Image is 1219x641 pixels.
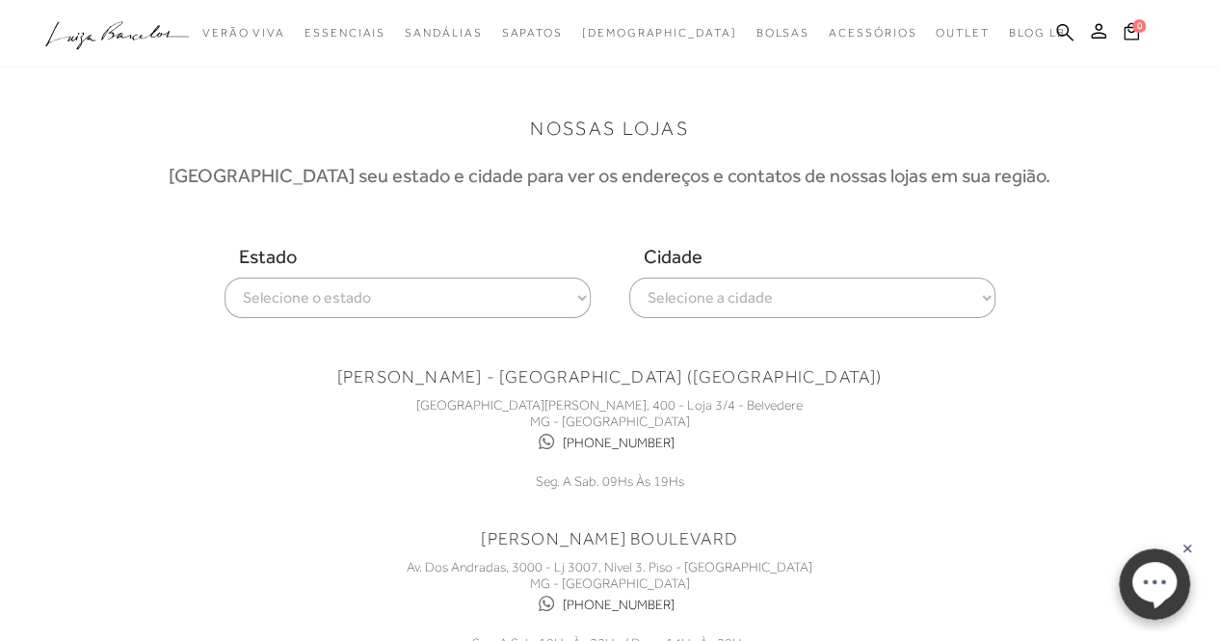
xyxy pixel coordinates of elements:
[545,559,673,574] span: - Lj 3007, Nível 3. Piso
[512,559,543,574] span: 3000
[1132,19,1146,33] span: 0
[169,164,1050,187] h3: [GEOGRAPHIC_DATA] seu estado e cidade para ver os endereços e contatos de nossas lojas em sua reg...
[305,26,385,40] span: Essenciais
[405,26,482,40] span: Sandálias
[678,397,735,413] span: - Loja 3/4
[563,597,675,613] a: [PHONE_NUMBER]
[1009,26,1065,40] span: BLOG LB
[530,575,690,591] span: MG - [GEOGRAPHIC_DATA]
[755,15,809,51] a: noSubCategoriesText
[501,15,562,51] a: noSubCategoriesText
[582,26,737,40] span: [DEMOGRAPHIC_DATA]
[530,117,689,140] h1: NOSSAS LOJAS
[405,15,482,51] a: noSubCategoriesText
[676,559,812,574] span: - [GEOGRAPHIC_DATA]
[1009,15,1065,51] a: BLOG LB
[829,26,916,40] span: Acessórios
[936,15,990,51] a: noSubCategoriesText
[305,15,385,51] a: noSubCategoriesText
[337,367,883,387] span: [PERSON_NAME] - [GEOGRAPHIC_DATA] ([GEOGRAPHIC_DATA])
[530,414,690,429] span: MG - [GEOGRAPHIC_DATA]
[582,15,737,51] a: noSubCategoriesText
[481,529,738,548] span: [PERSON_NAME] BOULEVARD
[225,245,591,268] span: Estado
[563,435,675,451] a: [PHONE_NUMBER]
[407,559,509,574] span: Av. Dos Andradas,
[536,473,684,489] span: Seg. A Sab. 09Hs Às 19Hs
[202,26,285,40] span: Verão Viva
[738,397,803,413] span: - Belvedere
[202,15,285,51] a: noSubCategoriesText
[936,26,990,40] span: Outlet
[755,26,809,40] span: Bolsas
[652,397,676,413] span: 400
[829,15,916,51] a: noSubCategoriesText
[1118,21,1145,47] button: 0
[501,26,562,40] span: Sapatos
[629,245,995,268] span: Cidade
[416,397,649,413] span: [GEOGRAPHIC_DATA][PERSON_NAME],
